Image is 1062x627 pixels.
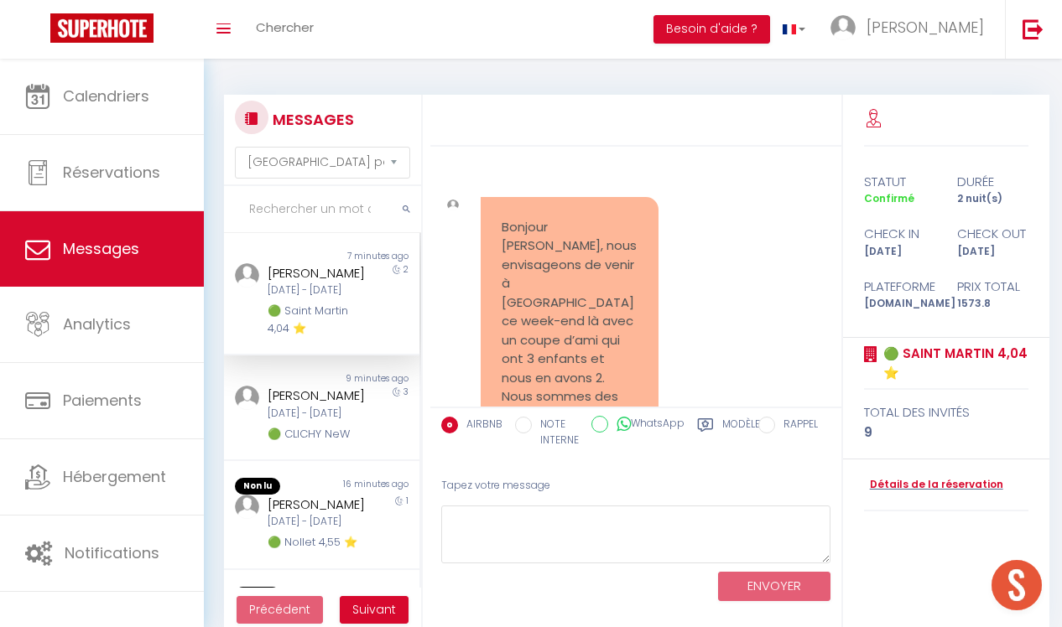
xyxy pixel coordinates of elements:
div: Plateforme [853,277,947,297]
button: ENVOYER [718,572,830,601]
div: [PERSON_NAME] [268,263,371,283]
span: Chercher [256,18,314,36]
span: Précédent [249,601,310,618]
a: 🟢 Saint Martin 4,04 ⭐️ [877,344,1029,383]
div: check in [853,224,947,244]
div: [DATE] - [DATE] [268,514,371,530]
div: Tapez votre message [441,465,830,506]
a: Détails de la réservation [864,477,1003,493]
button: Besoin d'aide ? [653,15,770,44]
span: 3 [403,386,409,398]
span: Suivant [352,601,396,618]
div: 9 [864,422,1029,443]
input: Rechercher un mot clé [224,186,421,233]
button: Previous [237,596,323,624]
div: 1573.8 [946,296,1040,312]
span: Calendriers [63,85,149,106]
div: [DATE] - [DATE] [268,282,371,298]
span: Paiements [63,390,142,411]
span: [PERSON_NAME] [867,17,984,38]
div: total des invités [864,402,1029,422]
label: WhatsApp [608,416,685,434]
div: 9 minutes ago [322,372,420,386]
div: 7 minutes ago [322,250,420,263]
span: 2 [403,263,409,276]
div: Ouvrir le chat [992,560,1042,610]
span: Confirmé [864,191,914,205]
pre: Bonjour [PERSON_NAME], nous envisageons de venir à [GEOGRAPHIC_DATA] ce week-end là avec un coupe... [502,218,638,595]
h3: MESSAGES [268,101,354,138]
label: Modèles [722,417,767,451]
span: 1 [406,495,409,507]
div: [PERSON_NAME] [268,495,371,515]
span: Notifications [65,542,159,563]
img: Super Booking [50,13,154,43]
img: ... [235,386,259,410]
div: statut [853,172,947,192]
span: Non lu [235,587,280,604]
label: NOTE INTERNE [532,417,579,448]
span: Hébergement [63,466,166,487]
div: 21 minutes ago [322,587,420,604]
img: ... [235,263,259,288]
div: [DATE] - [DATE] [268,406,371,422]
label: RAPPEL [775,417,818,435]
img: ... [830,15,856,40]
span: Non lu [235,478,280,495]
div: [DOMAIN_NAME] [853,296,947,312]
span: Réservations [63,162,160,183]
div: [DATE] [946,244,1040,260]
div: 🟢 Nollet 4,55 ⭐️ [268,534,371,551]
img: logout [1023,18,1044,39]
button: Next [340,596,409,624]
img: ... [235,495,259,519]
div: [DATE] [853,244,947,260]
div: 16 minutes ago [322,478,420,495]
div: check out [946,224,1040,244]
div: 🟢 CLICHY NeW [268,426,371,443]
span: Analytics [63,313,131,334]
img: ... [447,199,458,210]
div: 🟢 Saint Martin 4,04 ⭐️ [268,303,371,337]
div: 2 nuit(s) [946,191,1040,207]
div: Prix total [946,277,1040,297]
div: durée [946,172,1040,192]
span: Messages [63,238,139,259]
label: AIRBNB [458,417,502,435]
div: [PERSON_NAME] [268,386,371,406]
